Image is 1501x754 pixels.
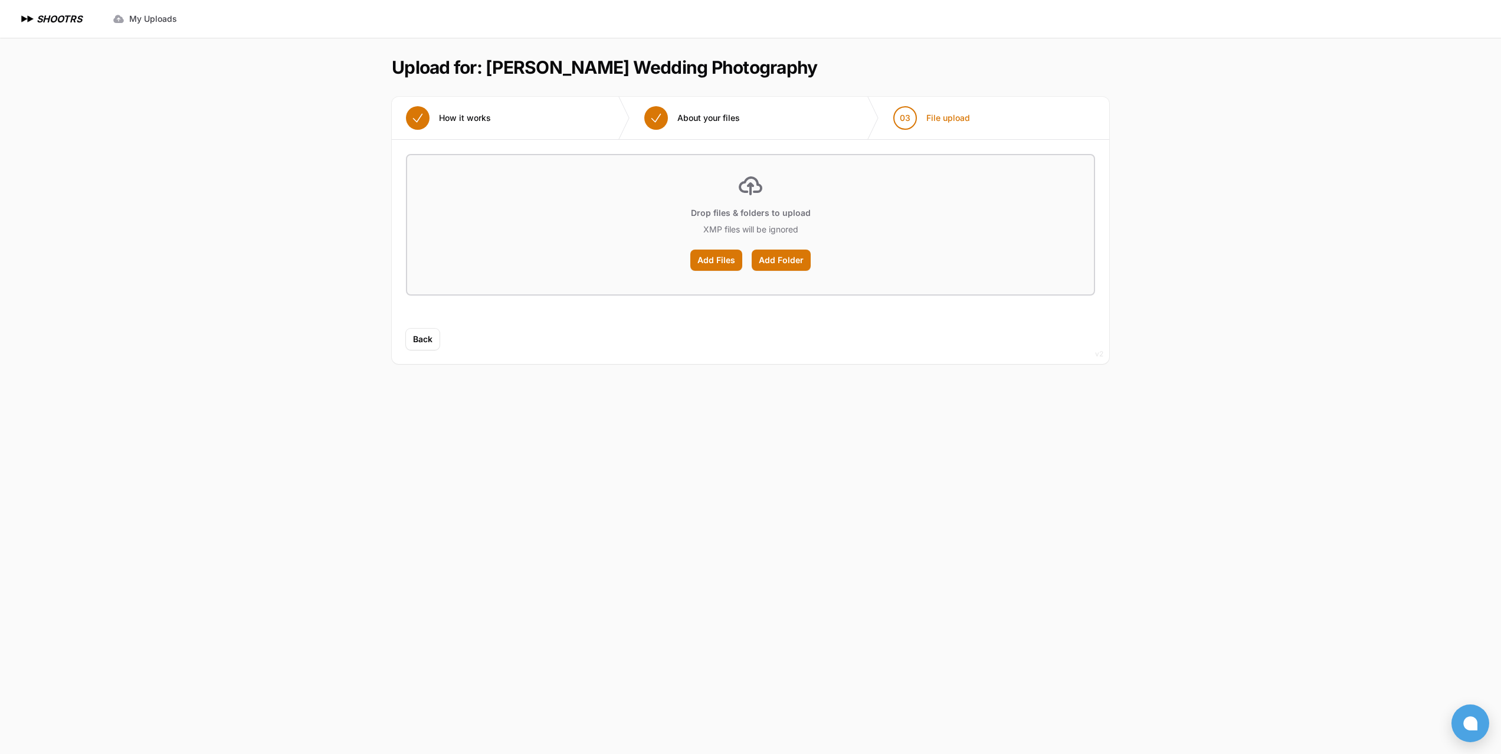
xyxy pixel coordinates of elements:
[19,12,37,26] img: SHOOTRS
[1095,347,1103,361] div: v2
[703,224,798,235] p: XMP files will be ignored
[630,97,754,139] button: About your files
[690,250,742,271] label: Add Files
[406,329,440,350] button: Back
[439,112,491,124] span: How it works
[1451,704,1489,742] button: Open chat window
[677,112,740,124] span: About your files
[926,112,970,124] span: File upload
[37,12,82,26] h1: SHOOTRS
[879,97,984,139] button: 03 File upload
[752,250,811,271] label: Add Folder
[413,333,432,345] span: Back
[129,13,177,25] span: My Uploads
[392,57,817,78] h1: Upload for: [PERSON_NAME] Wedding Photography
[106,8,184,29] a: My Uploads
[392,97,505,139] button: How it works
[691,207,811,219] p: Drop files & folders to upload
[900,112,910,124] span: 03
[19,12,82,26] a: SHOOTRS SHOOTRS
